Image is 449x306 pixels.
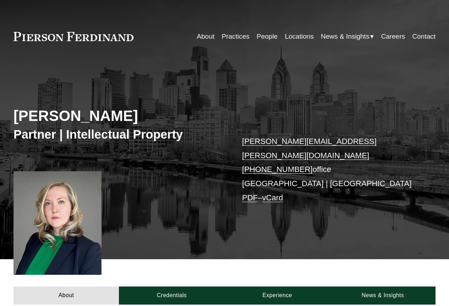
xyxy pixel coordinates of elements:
a: About [197,30,215,43]
a: [PHONE_NUMBER] [242,165,313,174]
a: Practices [222,30,250,43]
h2: [PERSON_NAME] [13,107,225,125]
a: Careers [381,30,405,43]
a: [PERSON_NAME][EMAIL_ADDRESS][PERSON_NAME][DOMAIN_NAME] [242,137,377,160]
a: News & Insights [330,286,436,305]
a: Experience [225,286,330,305]
a: About [13,286,119,305]
a: Contact [412,30,436,43]
a: folder dropdown [321,30,374,43]
a: People [257,30,278,43]
a: PDF [242,193,258,202]
p: office [GEOGRAPHIC_DATA] | [GEOGRAPHIC_DATA] – [242,134,418,205]
a: Credentials [119,286,224,305]
h3: Partner | Intellectual Property [13,127,225,142]
a: vCard [262,193,283,202]
span: News & Insights [321,30,369,43]
a: Locations [285,30,313,43]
